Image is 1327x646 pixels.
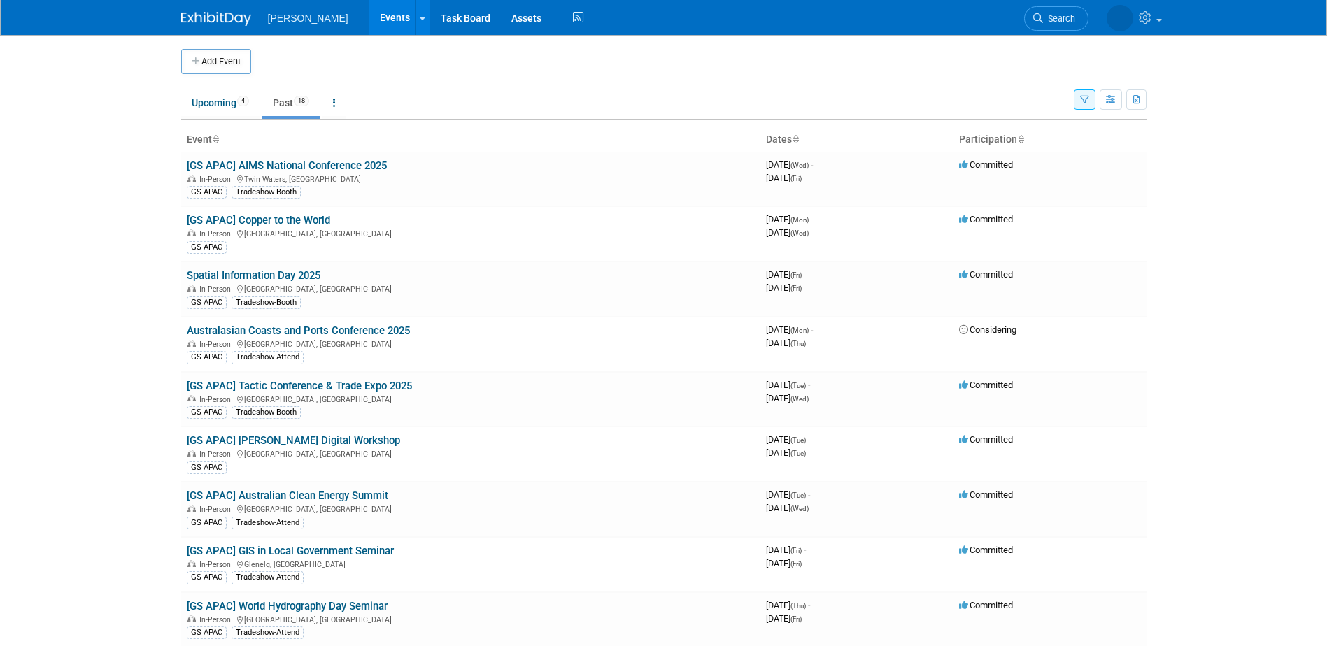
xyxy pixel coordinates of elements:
span: [DATE] [766,545,806,555]
span: - [811,159,813,170]
span: In-Person [199,285,235,294]
div: Tradeshow-Booth [232,186,301,199]
a: Search [1024,6,1088,31]
span: (Fri) [790,615,802,623]
a: Upcoming4 [181,89,260,116]
a: Spatial Information Day 2025 [187,269,320,282]
span: [DATE] [766,173,802,183]
span: (Tue) [790,382,806,389]
th: Participation [953,128,1147,152]
span: [DATE] [766,338,806,348]
img: In-Person Event [187,229,196,236]
span: In-Person [199,450,235,459]
a: [GS APAC] AIMS National Conference 2025 [187,159,387,172]
span: [DATE] [766,324,813,335]
span: 4 [237,96,249,106]
span: - [811,324,813,335]
div: GS APAC [187,571,227,584]
img: In-Person Event [187,615,196,622]
span: [DATE] [766,447,806,458]
span: In-Person [199,395,235,404]
span: [DATE] [766,380,810,390]
span: (Wed) [790,505,809,512]
span: Committed [959,159,1013,170]
div: GS APAC [187,241,227,254]
span: In-Person [199,560,235,569]
span: (Fri) [790,175,802,182]
div: GS APAC [187,626,227,639]
span: Search [1043,13,1075,24]
span: (Wed) [790,161,809,169]
div: GS APAC [187,351,227,364]
img: Alexandra Hall [1107,5,1133,31]
span: [DATE] [766,159,813,170]
span: (Mon) [790,326,809,334]
span: [DATE] [766,282,802,293]
div: [GEOGRAPHIC_DATA], [GEOGRAPHIC_DATA] [187,447,755,459]
span: [DATE] [766,600,810,610]
div: [GEOGRAPHIC_DATA], [GEOGRAPHIC_DATA] [187,338,755,349]
img: In-Person Event [187,175,196,182]
span: Committed [959,214,1013,224]
img: In-Person Event [187,505,196,512]
span: - [811,214,813,224]
span: (Fri) [790,271,802,279]
span: (Tue) [790,450,806,457]
img: In-Person Event [187,395,196,402]
span: (Tue) [790,436,806,444]
a: Australasian Coasts and Ports Conference 2025 [187,324,410,337]
button: Add Event [181,49,251,74]
div: Tradeshow-Booth [232,406,301,419]
span: Considering [959,324,1016,335]
span: (Wed) [790,395,809,403]
span: [DATE] [766,503,809,513]
img: In-Person Event [187,450,196,457]
span: - [804,269,806,280]
span: [DATE] [766,434,810,445]
div: GS APAC [187,461,227,474]
a: [GS APAC] [PERSON_NAME] Digital Workshop [187,434,400,447]
img: ExhibitDay [181,12,251,26]
div: [GEOGRAPHIC_DATA], [GEOGRAPHIC_DATA] [187,503,755,514]
div: Tradeshow-Attend [232,626,304,639]
span: - [808,600,810,610]
img: In-Person Event [187,285,196,292]
span: (Thu) [790,602,806,610]
img: In-Person Event [187,560,196,567]
a: [GS APAC] GIS in Local Government Seminar [187,545,394,557]
span: In-Person [199,505,235,514]
span: (Wed) [790,229,809,237]
img: In-Person Event [187,340,196,347]
div: Tradeshow-Attend [232,517,304,529]
a: Sort by Event Name [212,134,219,145]
span: In-Person [199,615,235,624]
a: Past18 [262,89,320,116]
div: Tradeshow-Attend [232,571,304,584]
a: Sort by Participation Type [1017,134,1024,145]
a: [GS APAC] Tactic Conference & Trade Expo 2025 [187,380,412,392]
a: [GS APAC] World Hydrography Day Seminar [187,600,388,612]
span: [DATE] [766,489,810,500]
a: [GS APAC] Copper to the World [187,214,330,227]
div: [GEOGRAPHIC_DATA], [GEOGRAPHIC_DATA] [187,282,755,294]
div: [GEOGRAPHIC_DATA], [GEOGRAPHIC_DATA] [187,613,755,624]
span: - [808,434,810,445]
span: [DATE] [766,393,809,403]
div: Tradeshow-Attend [232,351,304,364]
div: Tradeshow-Booth [232,296,301,309]
a: [GS APAC] Australian Clean Energy Summit [187,489,388,502]
span: (Thu) [790,340,806,347]
a: Sort by Start Date [792,134,799,145]
div: [GEOGRAPHIC_DATA], [GEOGRAPHIC_DATA] [187,227,755,238]
span: Committed [959,380,1013,390]
span: In-Person [199,340,235,349]
span: - [808,380,810,390]
div: GS APAC [187,406,227,419]
span: [DATE] [766,269,806,280]
span: [DATE] [766,558,802,568]
span: (Fri) [790,285,802,292]
span: [DATE] [766,214,813,224]
span: In-Person [199,175,235,184]
span: - [808,489,810,500]
span: Committed [959,545,1013,555]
